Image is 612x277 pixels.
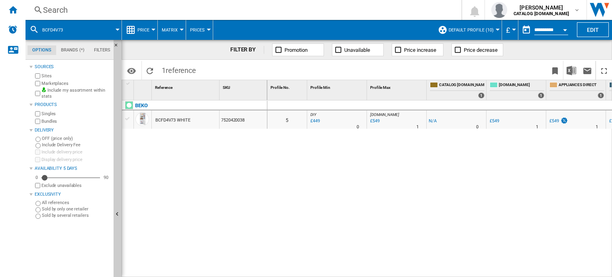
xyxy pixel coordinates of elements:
input: Sites [35,73,40,79]
button: Options [124,63,139,78]
input: Include delivery price [35,149,40,155]
div: 0 [33,175,40,181]
div: 5 [267,110,307,129]
label: All references [42,200,110,206]
button: £ [506,20,514,40]
span: [PERSON_NAME] [514,4,569,12]
div: Search [43,4,441,16]
div: 1 offers sold by CATALOG BEKO.UK [478,92,484,98]
button: Edit [577,22,609,37]
span: APPLIANCES DIRECT [559,82,604,89]
div: 1 offers sold by AO.COM [538,92,544,98]
button: BCFD4V73 [42,20,71,40]
input: Include Delivery Fee [35,143,41,148]
span: DIY [310,112,316,117]
img: alerts-logo.svg [8,25,18,34]
label: Marketplaces [41,81,110,86]
input: All references [35,201,41,206]
md-tab-item: Filters [89,45,115,55]
label: Sold by only one retailer [42,206,110,212]
img: excel-24x24.png [567,66,576,75]
b: CATALOG [DOMAIN_NAME] [514,11,569,16]
button: Hide [114,40,123,54]
span: £ [506,26,510,34]
div: 7520420038 [220,110,267,129]
label: Include delivery price [41,149,110,155]
button: Open calendar [558,22,572,36]
div: Sort None [135,80,151,92]
div: APPLIANCES DIRECT 1 offers sold by APPLIANCES DIRECT [548,80,606,100]
span: CATALOG [DOMAIN_NAME] [439,82,484,89]
button: Maximize [596,61,612,80]
div: £549 [490,118,499,124]
div: Sort None [221,80,267,92]
button: Prices [190,20,209,40]
span: Profile Min [310,85,330,90]
div: Price [126,20,153,40]
button: Price [137,20,153,40]
div: Availability 5 Days [35,165,110,172]
div: Last updated : Sunday, 14 September 2025 10:14 [369,117,380,125]
div: Delivery Time : 0 day [476,123,479,131]
div: FILTER BY [230,46,264,54]
button: md-calendar [518,22,534,38]
input: Display delivery price [35,157,40,162]
button: Bookmark this report [547,61,563,80]
label: Singles [41,111,110,117]
span: Profile No. [271,85,290,90]
input: Include my assortment within stats [35,88,40,98]
div: Profile No. Sort None [269,80,307,92]
span: Default profile (10) [449,28,494,33]
span: [DOMAIN_NAME] [370,112,399,117]
md-tab-item: Brands (*) [56,45,89,55]
div: Delivery Time : 1 day [416,123,419,131]
div: Sort None [153,80,219,92]
div: £549 [488,117,499,125]
div: Exclusivity [35,191,110,198]
div: [DOMAIN_NAME] 1 offers sold by AO.COM [488,80,546,100]
md-tab-item: Options [27,45,56,55]
button: Reload [142,61,158,80]
label: Bundles [41,118,110,124]
span: SKU [223,85,230,90]
span: Price decrease [464,47,498,53]
div: 90 [102,175,110,181]
label: Include my assortment within stats [41,87,110,100]
md-slider: Availability [41,174,100,182]
div: CATALOG [DOMAIN_NAME] 1 offers sold by CATALOG BEKO.UK [428,80,486,100]
span: Price [137,28,149,33]
input: Sold by only one retailer [35,207,41,212]
input: Singles [35,111,40,116]
img: profile.jpg [491,2,507,18]
div: Delivery Time : 1 day [536,123,538,131]
div: Profile Min Sort None [309,80,367,92]
label: Exclude unavailables [41,183,110,189]
label: Display delivery price [41,157,110,163]
span: Price increase [404,47,436,53]
div: BCFD4V73 WHITE [155,111,190,130]
img: mysite-bg-18x18.png [41,87,46,92]
span: BCFD4V73 [42,28,63,33]
label: Include Delivery Fee [42,142,110,148]
div: Matrix [162,20,182,40]
div: SKU Sort None [221,80,267,92]
button: Unavailable [332,43,384,56]
md-menu: Currency [502,20,518,40]
span: reference [166,66,196,75]
div: £549 [548,117,568,125]
div: Reference Sort None [153,80,219,92]
input: Display delivery price [35,183,40,188]
img: promotionV3.png [560,117,568,124]
div: Default profile (10) [438,20,498,40]
div: N/A [429,117,437,125]
span: 1 [158,61,200,78]
span: Prices [190,28,205,33]
span: Profile Max [370,85,390,90]
div: Sort None [309,80,367,92]
button: Promotion [272,43,324,56]
label: Sites [41,73,110,79]
input: Marketplaces [35,81,40,86]
label: OFF (price only) [42,136,110,141]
